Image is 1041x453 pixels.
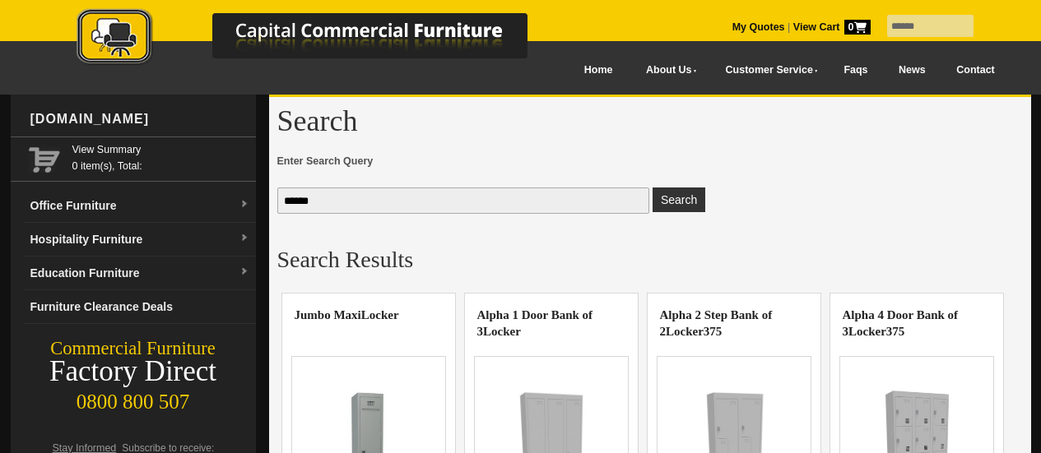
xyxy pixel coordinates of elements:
[24,223,256,257] a: Hospitality Furnituredropdown
[477,308,593,338] a: Alpha 1 Door Bank of 3Locker
[24,189,256,223] a: Office Furnituredropdown
[844,20,871,35] span: 0
[72,141,249,158] a: View Summary
[11,382,256,414] div: 0800 800 507
[24,290,256,324] a: Furniture Clearance Deals
[660,308,773,338] a: Alpha 2 Step Bank of 2Locker375
[24,257,256,290] a: Education Furnituredropdown
[941,52,1010,89] a: Contact
[793,21,871,33] strong: View Cart
[295,308,399,321] a: Jumbo MaxiLocker
[483,325,521,338] highlight: Locker
[24,95,256,144] div: [DOMAIN_NAME]
[277,153,1023,169] span: Enter Search Query
[31,8,607,73] a: Capital Commercial Furniture Logo
[848,325,886,338] highlight: Locker
[277,105,1023,136] h1: Search
[666,325,704,338] highlight: Locker
[628,52,707,89] a: About Us
[732,21,785,33] a: My Quotes
[277,187,650,214] input: Enter Search Query
[790,21,870,33] a: View Cart0
[361,308,399,321] highlight: Locker
[72,141,249,172] span: 0 item(s), Total:
[31,8,607,68] img: Capital Commercial Furniture Logo
[239,200,249,210] img: dropdown
[277,247,1023,272] h2: Search Results
[883,52,941,89] a: News
[843,308,959,338] a: Alpha 4 Door Bank of 3Locker375
[239,267,249,277] img: dropdown
[707,52,828,89] a: Customer Service
[653,187,705,212] button: Enter Search Query
[829,52,884,89] a: Faqs
[239,233,249,243] img: dropdown
[11,360,256,383] div: Factory Direct
[11,337,256,360] div: Commercial Furniture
